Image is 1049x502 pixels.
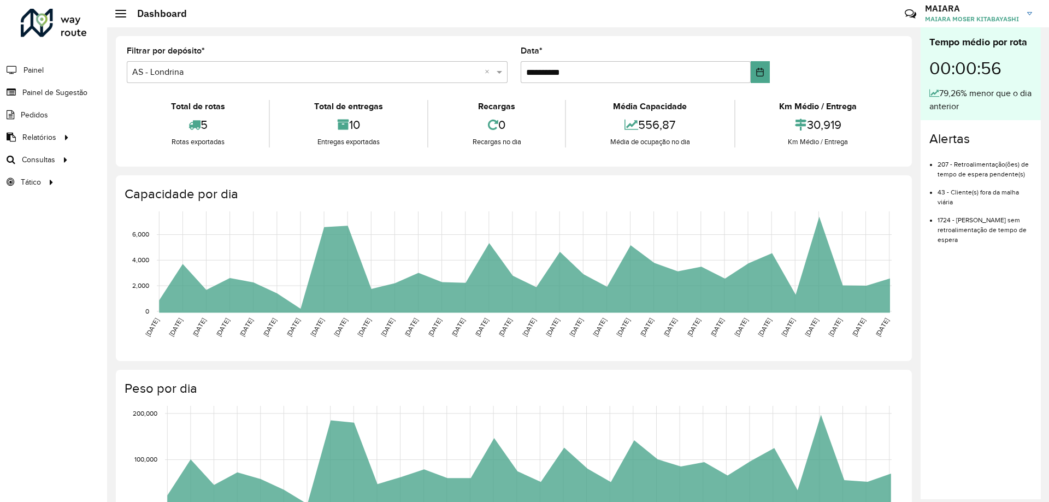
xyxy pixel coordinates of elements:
text: [DATE] [380,317,396,338]
a: Contato Rápido [899,2,922,26]
h2: Dashboard [126,8,187,20]
text: [DATE] [686,317,702,338]
text: [DATE] [309,317,325,338]
text: [DATE] [168,317,184,338]
div: Rotas exportadas [129,137,266,147]
div: Tempo médio por rota [929,35,1032,50]
div: 00:00:56 [929,50,1032,87]
button: Choose Date [751,61,770,83]
text: 200,000 [133,410,157,417]
div: Total de entregas [273,100,424,113]
text: 0 [145,308,149,315]
label: Data [521,44,543,57]
text: [DATE] [757,317,773,338]
text: [DATE] [238,317,254,338]
div: 556,87 [569,113,731,137]
h3: MAIARA [925,3,1019,14]
h4: Peso por dia [125,381,901,397]
text: [DATE] [403,317,419,338]
text: [DATE] [568,317,584,338]
text: [DATE] [144,317,160,338]
text: [DATE] [780,317,796,338]
text: [DATE] [521,317,537,338]
div: Recargas [431,100,562,113]
li: 207 - Retroalimentação(ões) de tempo de espera pendente(s) [938,151,1032,179]
span: Relatórios [22,132,56,143]
text: [DATE] [356,317,372,338]
text: [DATE] [262,317,278,338]
text: [DATE] [450,317,466,338]
text: [DATE] [285,317,301,338]
h4: Capacidade por dia [125,186,901,202]
div: 30,919 [738,113,898,137]
text: [DATE] [874,317,890,338]
span: Tático [21,176,41,188]
text: [DATE] [592,317,608,338]
label: Filtrar por depósito [127,44,205,57]
span: Painel de Sugestão [22,87,87,98]
text: [DATE] [827,317,843,338]
text: 100,000 [134,456,157,463]
text: [DATE] [545,317,561,338]
div: 10 [273,113,424,137]
text: [DATE] [497,317,513,338]
text: [DATE] [615,317,631,338]
li: 1724 - [PERSON_NAME] sem retroalimentação de tempo de espera [938,207,1032,245]
text: [DATE] [709,317,725,338]
text: [DATE] [851,317,867,338]
text: [DATE] [474,317,490,338]
text: [DATE] [427,317,443,338]
div: 0 [431,113,562,137]
div: Entregas exportadas [273,137,424,147]
li: 43 - Cliente(s) fora da malha viária [938,179,1032,207]
text: [DATE] [215,317,231,338]
text: [DATE] [804,317,820,338]
text: 6,000 [132,231,149,238]
span: Consultas [22,154,55,166]
text: [DATE] [639,317,655,338]
span: Painel [23,64,44,76]
div: Média de ocupação no dia [569,137,731,147]
div: Total de rotas [129,100,266,113]
div: 5 [129,113,266,137]
span: MAIARA MOSER KITABAYASHI [925,14,1019,24]
text: 4,000 [132,256,149,263]
span: Pedidos [21,109,48,121]
div: 79,26% menor que o dia anterior [929,87,1032,113]
div: Recargas no dia [431,137,562,147]
div: Km Médio / Entrega [738,137,898,147]
text: 2,000 [132,282,149,289]
div: Km Médio / Entrega [738,100,898,113]
div: Média Capacidade [569,100,731,113]
text: [DATE] [191,317,207,338]
text: [DATE] [662,317,678,338]
h4: Alertas [929,131,1032,147]
text: [DATE] [333,317,349,338]
span: Clear all [485,66,494,79]
text: [DATE] [733,317,749,338]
